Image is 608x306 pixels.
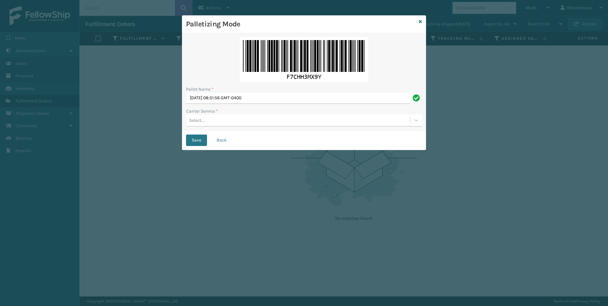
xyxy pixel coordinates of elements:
div: Select... [189,117,204,124]
button: Back [211,135,232,146]
button: Save [186,135,207,146]
img: jtzAMAAAAAZJREFUAwAYuuSBS6vqhgAAAABJRU5ErkJggg== [240,37,368,82]
label: Pallet Name [186,86,213,93]
h3: Palletizing Mode [186,19,416,29]
label: Carrier Service [186,108,218,115]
